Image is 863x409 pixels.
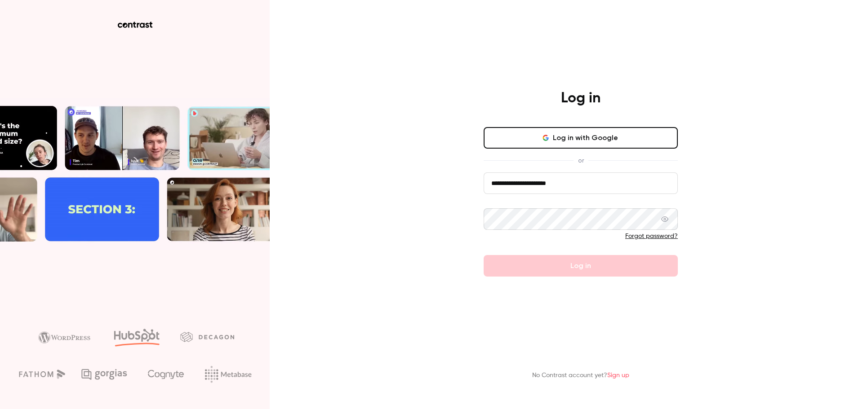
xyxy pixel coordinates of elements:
p: No Contrast account yet? [532,371,629,380]
span: or [574,156,588,165]
img: decagon [180,332,234,342]
a: Forgot password? [625,233,678,239]
h4: Log in [561,89,601,107]
button: Log in with Google [484,127,678,149]
a: Sign up [607,372,629,378]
